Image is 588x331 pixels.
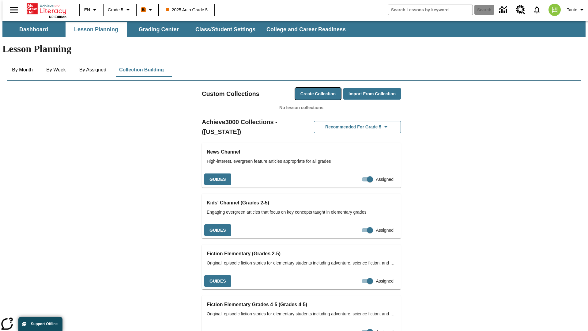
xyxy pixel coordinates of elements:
a: Notifications [529,2,545,18]
h3: Kids' Channel (Grades 2-5) [207,199,396,207]
span: NJ Edition [49,15,66,19]
div: SubNavbar [2,21,586,37]
button: Boost Class color is orange. Change class color [138,4,156,15]
button: Support Offline [18,317,62,331]
span: B [142,6,145,13]
h2: Custom Collections [202,89,259,99]
div: Home [27,2,66,19]
button: Import from Collection [343,88,401,100]
button: Profile/Settings [564,4,588,15]
p: No lesson collections [202,105,401,111]
span: Tauto [567,7,577,13]
button: Select a new avatar [545,2,564,18]
h3: Fiction Elementary (Grades 2-5) [207,249,396,258]
span: Engaging evergreen articles that focus on key concepts taught in elementary grades [207,209,396,215]
button: Recommended for Grade 5 [314,121,401,133]
a: Home [27,3,66,15]
span: Assigned [376,176,394,183]
span: Grade 5 [108,7,123,13]
h1: Lesson Planning [2,43,586,55]
span: 2025 Auto Grade 5 [166,7,208,13]
button: Collection Building [114,63,169,77]
span: Original, episodic fiction stories for elementary students including adventure, science fiction, ... [207,260,396,266]
input: search field [388,5,473,15]
a: Resource Center, Will open in new tab [512,2,529,18]
button: Open side menu [5,1,23,19]
button: Guides [204,275,231,287]
h2: Achieve3000 Collections - ([US_STATE]) [202,117,301,137]
img: avatar image [548,4,561,16]
span: Support Offline [31,322,58,326]
button: By Month [7,63,38,77]
button: Lesson Planning [66,22,127,37]
button: College and Career Readiness [262,22,351,37]
span: EN [84,7,90,13]
h3: Fiction Elementary Grades 4-5 (Grades 4-5) [207,300,396,309]
button: By Assigned [74,63,111,77]
span: Original, episodic fiction stories for elementary students including adventure, science fiction, ... [207,311,396,317]
button: Dashboard [3,22,64,37]
span: High-interest, evergreen feature articles appropriate for all grades [207,158,396,165]
span: Assigned [376,227,394,234]
h3: News Channel [207,148,396,156]
button: Grading Center [128,22,189,37]
button: Grade: Grade 5, Select a grade [105,4,134,15]
button: Class/Student Settings [190,22,260,37]
span: Assigned [376,278,394,284]
button: By Week [41,63,71,77]
button: Guides [204,173,231,185]
button: Language: EN, Select a language [81,4,101,15]
button: Guides [204,224,231,236]
button: Create Collection [295,88,341,100]
div: SubNavbar [2,22,351,37]
a: Data Center [496,2,512,18]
